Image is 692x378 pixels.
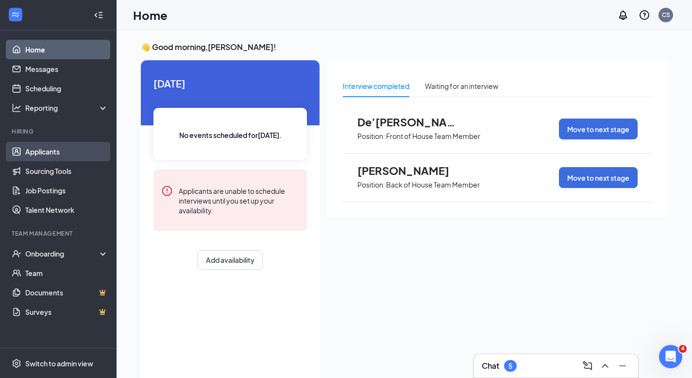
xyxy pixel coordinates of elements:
[25,59,108,79] a: Messages
[599,360,611,372] svg: ChevronUp
[25,359,93,368] div: Switch to admin view
[25,263,108,283] a: Team
[357,180,385,189] p: Position:
[161,185,173,197] svg: Error
[198,250,263,270] button: Add availability
[94,10,103,20] svg: Collapse
[25,249,100,258] div: Onboarding
[12,127,106,136] div: Hiring
[12,249,21,258] svg: UserCheck
[559,167,638,188] button: Move to next stage
[141,42,668,52] h3: 👋 Good morning, [PERSON_NAME] !
[179,130,282,140] span: No events scheduled for [DATE] .
[386,132,480,141] p: Front of House Team Member
[508,362,512,370] div: 5
[580,358,595,374] button: ComposeMessage
[25,142,108,161] a: Applicants
[153,76,307,91] span: [DATE]
[25,161,108,181] a: Sourcing Tools
[482,361,499,371] h3: Chat
[12,359,21,368] svg: Settings
[639,9,650,21] svg: QuestionInfo
[597,358,613,374] button: ChevronUp
[662,11,670,19] div: CS
[679,345,687,353] span: 4
[25,103,109,113] div: Reporting
[582,360,593,372] svg: ComposeMessage
[12,229,106,238] div: Team Management
[11,10,20,19] svg: WorkstreamLogo
[25,181,108,200] a: Job Postings
[357,116,464,128] span: De’[PERSON_NAME]
[25,302,108,322] a: SurveysCrown
[617,360,628,372] svg: Minimize
[133,7,168,23] h1: Home
[12,103,21,113] svg: Analysis
[25,40,108,59] a: Home
[357,132,385,141] p: Position:
[25,200,108,220] a: Talent Network
[343,81,409,91] div: Interview completed
[659,345,682,368] iframe: Intercom live chat
[357,164,464,177] span: [PERSON_NAME]
[25,283,108,302] a: DocumentsCrown
[179,185,299,215] div: Applicants are unable to schedule interviews until you set up your availability.
[25,79,108,98] a: Scheduling
[615,358,630,374] button: Minimize
[386,180,480,189] p: Back of House Team Member
[425,81,498,91] div: Waiting for an interview
[559,119,638,139] button: Move to next stage
[617,9,629,21] svg: Notifications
